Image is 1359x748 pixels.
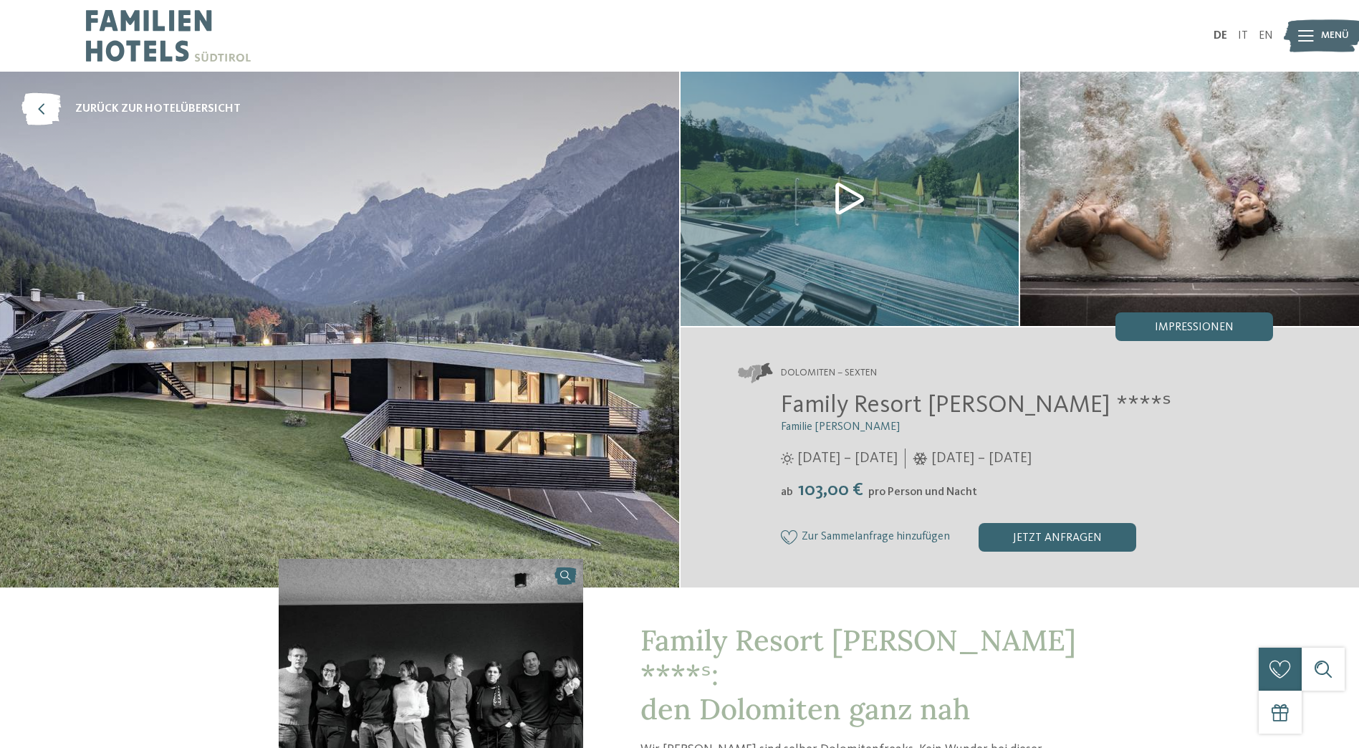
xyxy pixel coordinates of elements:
[640,622,1076,727] span: Family Resort [PERSON_NAME] ****ˢ: den Dolomiten ganz nah
[75,101,241,117] span: zurück zur Hotelübersicht
[1259,30,1273,42] a: EN
[1155,322,1234,333] span: Impressionen
[781,393,1171,418] span: Family Resort [PERSON_NAME] ****ˢ
[931,449,1032,469] span: [DATE] – [DATE]
[913,452,928,465] i: Öffnungszeiten im Winter
[1214,30,1227,42] a: DE
[979,523,1136,552] div: jetzt anfragen
[1238,30,1248,42] a: IT
[21,93,241,125] a: zurück zur Hotelübersicht
[802,531,950,544] span: Zur Sammelanfrage hinzufügen
[1020,72,1359,326] img: Unser Familienhotel in Sexten, euer Urlaubszuhause in den Dolomiten
[1321,29,1349,43] span: Menü
[868,486,977,498] span: pro Person und Nacht
[781,486,793,498] span: ab
[794,481,867,499] span: 103,00 €
[781,421,900,433] span: Familie [PERSON_NAME]
[781,366,877,380] span: Dolomiten – Sexten
[781,452,794,465] i: Öffnungszeiten im Sommer
[681,72,1019,326] img: Unser Familienhotel in Sexten, euer Urlaubszuhause in den Dolomiten
[797,449,898,469] span: [DATE] – [DATE]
